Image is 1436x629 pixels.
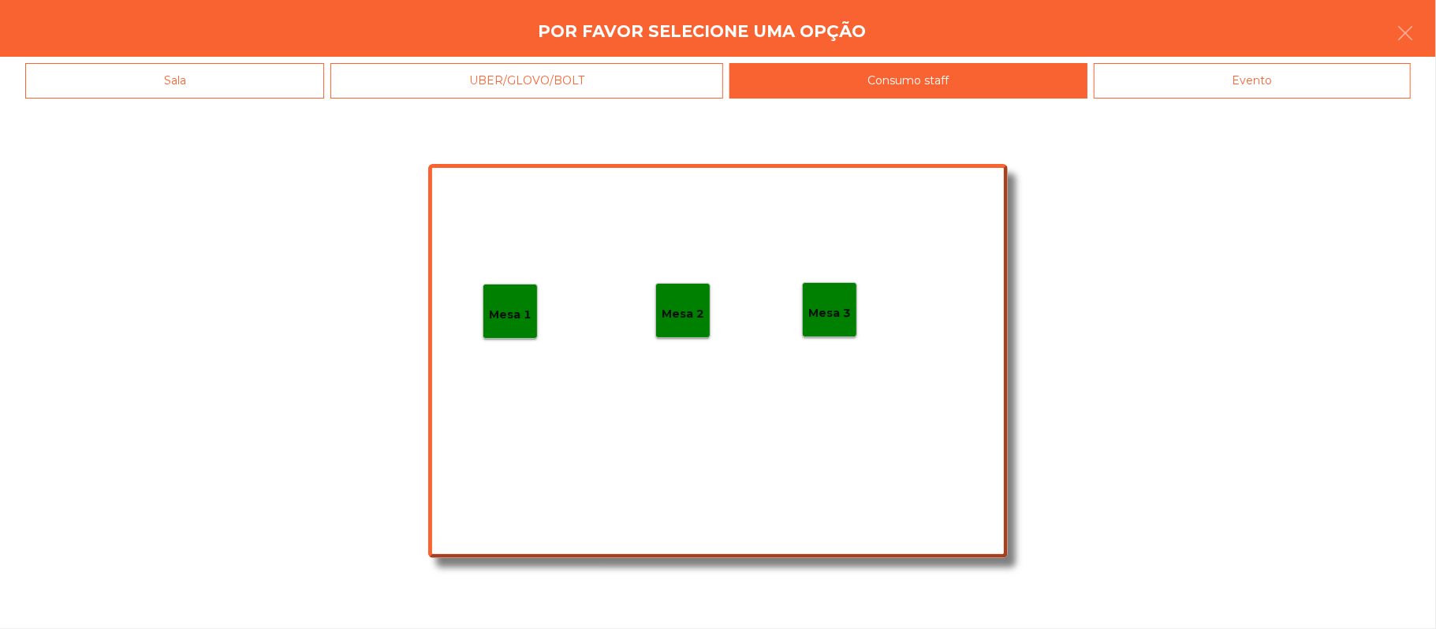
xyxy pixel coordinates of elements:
div: Evento [1094,63,1411,99]
h4: Por favor selecione uma opção [539,20,867,43]
div: Consumo staff [729,63,1087,99]
div: Sala [25,63,324,99]
p: Mesa 2 [662,305,704,323]
p: Mesa 1 [489,306,532,324]
div: UBER/GLOVO/BOLT [330,63,722,99]
p: Mesa 3 [808,304,851,322]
